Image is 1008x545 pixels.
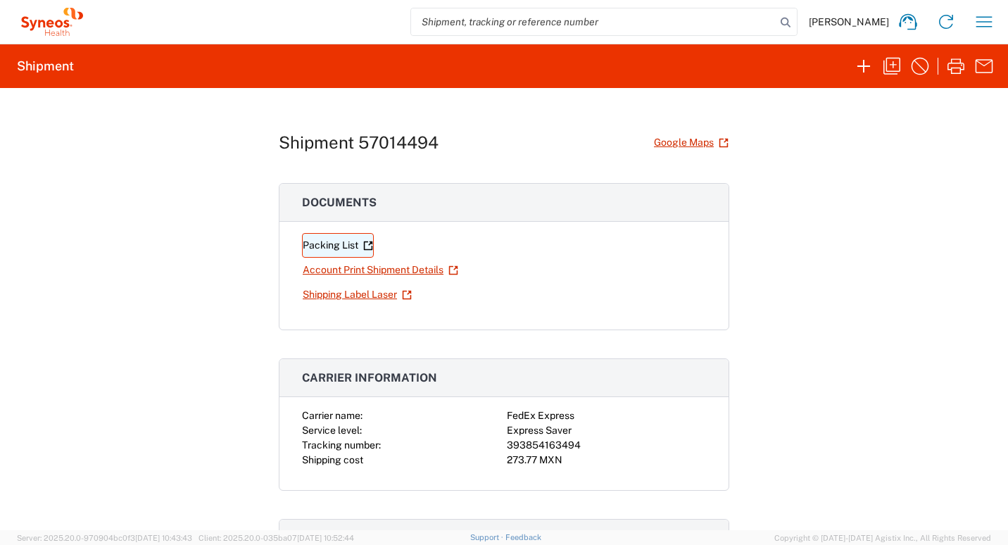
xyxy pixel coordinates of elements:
[809,15,889,28] span: [PERSON_NAME]
[302,233,374,258] a: Packing List
[470,533,505,541] a: Support
[199,534,354,542] span: Client: 2025.20.0-035ba07
[302,196,377,209] span: Documents
[411,8,776,35] input: Shipment, tracking or reference number
[297,534,354,542] span: [DATE] 10:52:44
[302,282,412,307] a: Shipping Label Laser
[507,438,706,453] div: 393854163494
[507,453,706,468] div: 273.77 MXN
[507,408,706,423] div: FedEx Express
[653,130,729,155] a: Google Maps
[505,533,541,541] a: Feedback
[302,439,381,451] span: Tracking number:
[302,371,437,384] span: Carrier information
[302,410,363,421] span: Carrier name:
[135,534,192,542] span: [DATE] 10:43:43
[17,534,192,542] span: Server: 2025.20.0-970904bc0f3
[279,132,439,153] h1: Shipment 57014494
[302,258,459,282] a: Account Print Shipment Details
[507,423,706,438] div: Express Saver
[17,58,74,75] h2: Shipment
[302,425,362,436] span: Service level:
[302,454,363,465] span: Shipping cost
[774,532,991,544] span: Copyright © [DATE]-[DATE] Agistix Inc., All Rights Reserved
